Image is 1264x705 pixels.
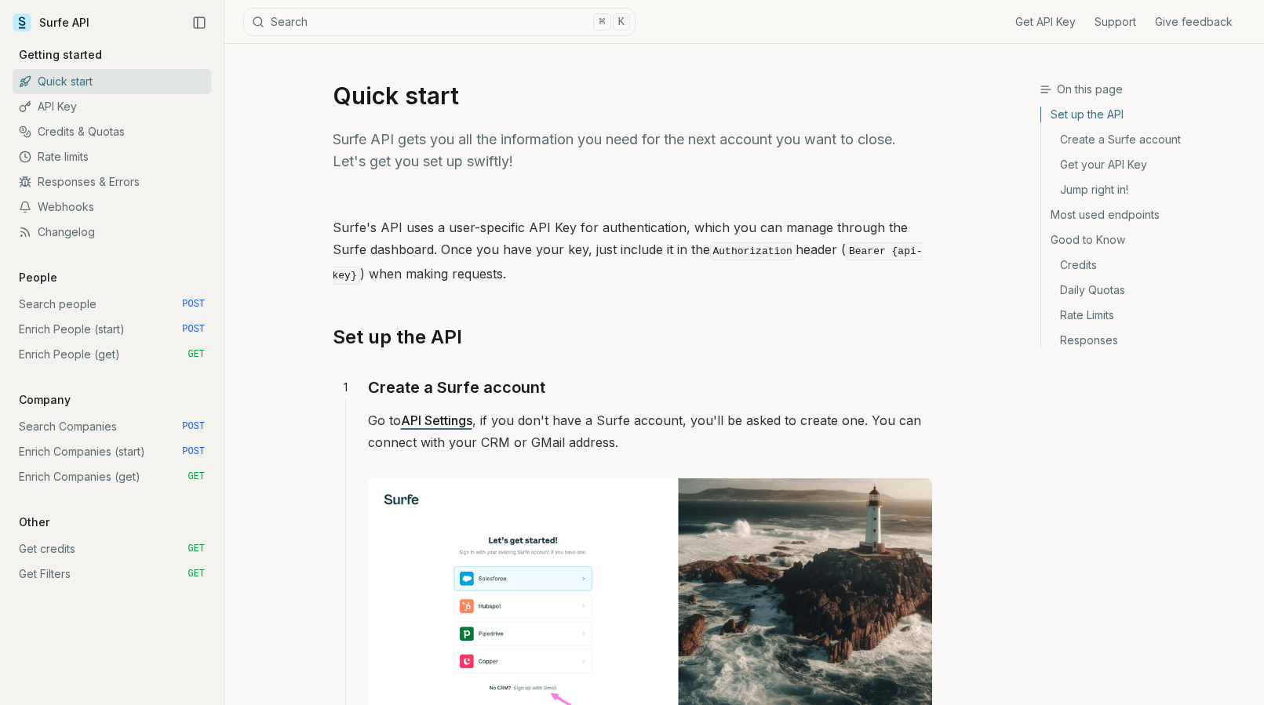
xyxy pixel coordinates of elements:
[13,69,211,94] a: Quick start
[13,392,77,408] p: Company
[13,292,211,317] a: Search people POST
[368,409,932,453] p: Go to , if you don't have a Surfe account, you'll be asked to create one. You can connect with yo...
[13,144,211,169] a: Rate limits
[13,561,211,587] a: Get Filters GET
[1041,127,1251,152] a: Create a Surfe account
[613,13,630,31] kbd: K
[188,471,205,483] span: GET
[13,514,56,530] p: Other
[1040,82,1251,97] h3: On this page
[182,298,205,311] span: POST
[13,536,211,561] a: Get credits GET
[1041,177,1251,202] a: Jump right in!
[188,348,205,361] span: GET
[13,11,89,35] a: Surfe API
[13,194,211,220] a: Webhooks
[243,8,636,36] button: Search⌘K
[13,47,108,63] p: Getting started
[1041,303,1251,328] a: Rate Limits
[333,82,932,110] h1: Quick start
[13,94,211,119] a: API Key
[333,129,932,173] p: Surfe API gets you all the information you need for the next account you want to close. Let's get...
[188,543,205,555] span: GET
[710,242,796,260] code: Authorization
[13,220,211,245] a: Changelog
[368,375,545,400] a: Create a Surfe account
[13,317,211,342] a: Enrich People (start) POST
[1041,278,1251,303] a: Daily Quotas
[333,325,462,350] a: Set up the API
[182,445,205,458] span: POST
[13,439,211,464] a: Enrich Companies (start) POST
[1041,202,1251,227] a: Most used endpoints
[188,568,205,580] span: GET
[13,414,211,439] a: Search Companies POST
[13,342,211,367] a: Enrich People (get) GET
[13,169,211,194] a: Responses & Errors
[13,119,211,144] a: Credits & Quotas
[1041,152,1251,177] a: Get your API Key
[333,216,932,287] p: Surfe's API uses a user-specific API Key for authentication, which you can manage through the Sur...
[188,11,211,35] button: Collapse Sidebar
[593,13,610,31] kbd: ⌘
[1095,14,1136,30] a: Support
[13,464,211,489] a: Enrich Companies (get) GET
[13,270,64,285] p: People
[401,412,472,428] a: API Settings
[182,420,205,433] span: POST
[1015,14,1076,30] a: Get API Key
[1041,253,1251,278] a: Credits
[1041,227,1251,253] a: Good to Know
[1041,328,1251,348] a: Responses
[1155,14,1233,30] a: Give feedback
[182,323,205,336] span: POST
[1041,107,1251,127] a: Set up the API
